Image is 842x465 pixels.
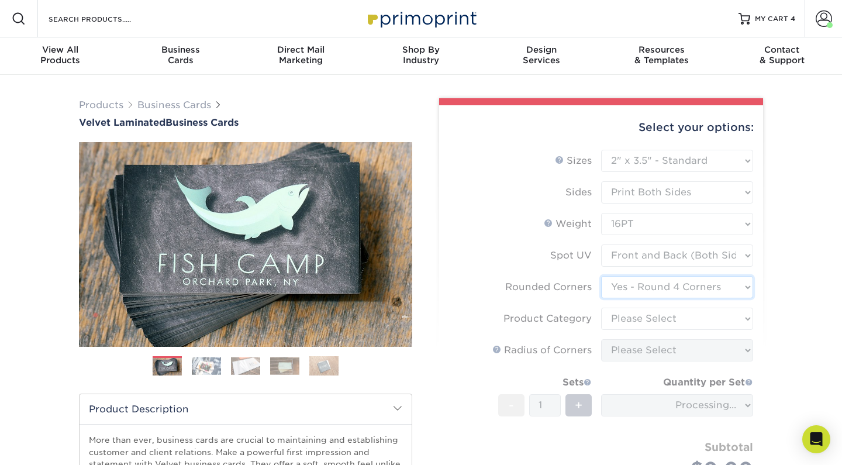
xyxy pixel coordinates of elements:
[3,429,99,461] iframe: Google Customer Reviews
[791,15,795,23] span: 4
[602,37,722,75] a: Resources& Templates
[120,44,241,66] div: Cards
[802,425,830,453] div: Open Intercom Messenger
[137,99,211,111] a: Business Cards
[755,14,788,24] span: MY CART
[240,44,361,66] div: Marketing
[153,352,182,381] img: Business Cards 01
[79,99,123,111] a: Products
[47,12,161,26] input: SEARCH PRODUCTS.....
[448,105,754,150] div: Select your options:
[79,117,165,128] span: Velvet Laminated
[363,6,479,31] img: Primoprint
[192,357,221,375] img: Business Cards 02
[240,37,361,75] a: Direct MailMarketing
[80,394,412,424] h2: Product Description
[481,44,602,55] span: Design
[602,44,722,66] div: & Templates
[481,37,602,75] a: DesignServices
[481,44,602,66] div: Services
[120,37,241,75] a: BusinessCards
[120,44,241,55] span: Business
[231,357,260,375] img: Business Cards 03
[722,44,842,66] div: & Support
[361,44,481,55] span: Shop By
[361,37,481,75] a: Shop ByIndustry
[722,44,842,55] span: Contact
[79,117,412,128] a: Velvet LaminatedBusiness Cards
[722,37,842,75] a: Contact& Support
[270,357,299,375] img: Business Cards 04
[79,117,412,128] h1: Business Cards
[602,44,722,55] span: Resources
[361,44,481,66] div: Industry
[240,44,361,55] span: Direct Mail
[309,356,339,376] img: Business Cards 05
[79,78,412,411] img: Velvet Laminated 01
